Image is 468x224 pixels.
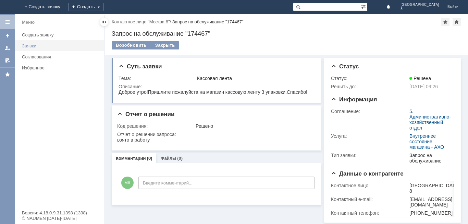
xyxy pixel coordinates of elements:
div: Код решения: [117,123,194,129]
a: Внутреннее состояние магазина - АХО [409,133,444,150]
div: (0) [177,156,183,161]
a: Мои заявки [2,43,13,54]
div: / [112,19,172,24]
div: (0) [147,156,152,161]
a: Заявки [19,41,103,51]
div: Заявки [22,43,100,48]
span: Статус [331,63,359,70]
span: 8 [401,7,439,11]
div: [EMAIL_ADDRESS][DOMAIN_NAME] [409,197,459,208]
a: 5. Административно-хозяйственный отдел [409,109,451,131]
div: Кассовая лента [197,76,312,81]
div: Решено [196,123,312,129]
div: Меню [22,18,35,26]
div: © NAUMEN [DATE]-[DATE] [22,216,97,221]
div: Создать заявку [22,32,100,37]
div: Запрос на обслуживание [409,153,452,164]
span: Суть заявки [119,63,162,70]
div: Контактный телефон: [331,210,408,216]
div: Соглашение: [331,109,408,114]
a: Согласования [19,52,103,62]
span: М8 [121,177,134,189]
div: Создать [69,3,103,11]
div: Избранное [22,65,93,70]
div: Согласования [22,54,100,59]
span: Информация [331,96,377,103]
div: Сделать домашней страницей [453,18,461,26]
div: Отчет о решении запроса: [117,132,314,137]
span: Решена [409,76,431,81]
span: Отчет о решении [117,111,174,117]
div: Статус: [331,76,408,81]
span: Данные о контрагенте [331,170,404,177]
div: Запрос на обслуживание "174467" [112,30,461,37]
span: [GEOGRAPHIC_DATA] [401,3,439,7]
div: [PHONE_NUMBER] [409,210,459,216]
div: Описание: [119,84,314,89]
a: Создать заявку [2,30,13,41]
a: Комментарии [116,156,146,161]
div: Запрос на обслуживание "174467" [172,19,244,24]
div: Скрыть меню [100,18,108,26]
div: Контактный e-mail: [331,197,408,202]
div: Услуга: [331,133,408,139]
div: Тема: [119,76,196,81]
div: Версия: 4.18.0.9.31.1398 (1398) [22,211,97,215]
a: Файлы [160,156,176,161]
div: Тип заявки: [331,153,408,158]
a: Создать заявку [19,30,103,40]
div: [GEOGRAPHIC_DATA] 8 [409,183,459,194]
span: Расширенный поиск [360,3,367,10]
a: Мои согласования [2,55,13,66]
div: Добавить в избранное [441,18,449,26]
span: [DATE] 09:26 [409,84,438,89]
a: Контактное лицо "Москва 8" [112,19,170,24]
div: Контактное лицо: [331,183,408,188]
div: Решить до: [331,84,408,89]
